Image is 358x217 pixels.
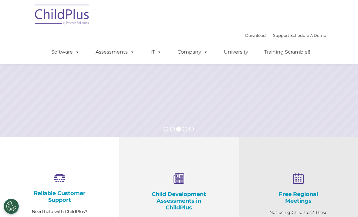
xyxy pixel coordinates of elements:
[89,46,140,58] a: Assessments
[273,33,289,38] a: Support
[4,199,19,214] button: Cookies Settings
[245,33,266,38] a: Download
[144,46,167,58] a: IT
[269,191,328,204] h4: Free Regional Meetings
[218,46,254,58] a: University
[32,0,93,31] img: ChildPlus by Procare Solutions
[30,190,89,203] h4: Reliable Customer Support
[150,191,208,211] h4: Child Development Assessments in ChildPlus
[258,46,316,58] a: Training Scramble!!
[45,46,86,58] a: Software
[245,33,326,38] font: |
[171,46,214,58] a: Company
[290,33,326,38] a: Schedule A Demo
